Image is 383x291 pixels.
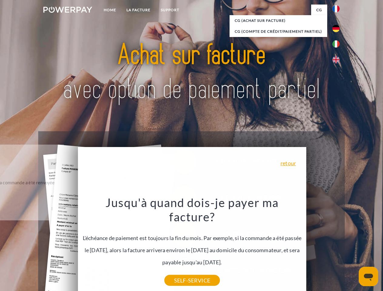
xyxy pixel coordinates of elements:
[230,26,327,37] a: CG (Compte de crédit/paiement partiel)
[156,5,184,15] a: Support
[281,160,296,166] a: retour
[332,56,340,63] img: en
[230,15,327,26] a: CG (achat sur facture)
[82,195,303,280] div: L'échéance de paiement est toujours la fin du mois. Par exemple, si la commande a été passée le [...
[43,7,92,13] img: logo-powerpay-white.svg
[58,29,325,116] img: title-powerpay_fr.svg
[121,5,156,15] a: LA FACTURE
[332,25,340,32] img: de
[82,195,303,224] h3: Jusqu'à quand dois-je payer ma facture?
[99,5,121,15] a: Home
[311,5,327,15] a: CG
[332,5,340,12] img: fr
[359,267,378,286] iframe: Bouton de lancement de la fenêtre de messagerie
[332,40,340,48] img: it
[164,275,220,286] a: SELF-SERVICE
